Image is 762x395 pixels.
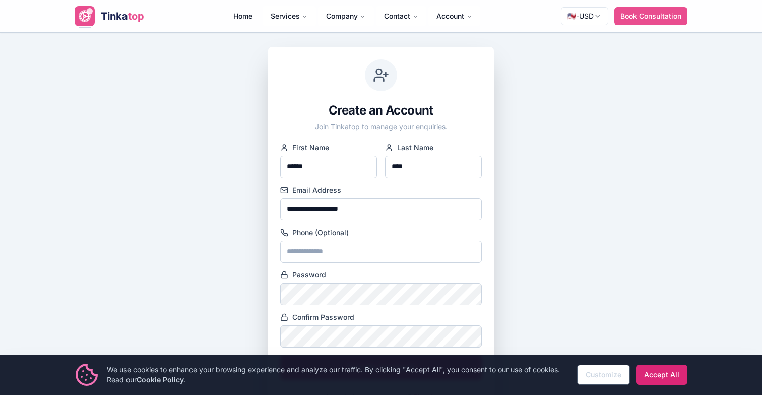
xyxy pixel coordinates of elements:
a: Home [225,6,261,26]
a: Cookie Policy [137,375,184,384]
p: We use cookies to enhance your browsing experience and analyze our traffic. By clicking "Accept A... [107,365,569,385]
button: Book Consultation [614,7,687,25]
div: Join Tinkatop to manage your enquiries. [280,122,482,132]
button: Services [263,6,316,26]
span: top [128,10,144,22]
label: Last Name [385,144,482,152]
button: Account [428,6,480,26]
div: Create an Account [280,102,482,119]
a: Home [225,11,261,21]
label: Email Address [280,186,482,194]
button: Accept All [636,365,687,385]
a: Tinkatop [75,6,144,26]
label: Confirm Password [280,313,482,321]
label: Phone (Optional) [280,229,482,237]
span: Tinka [101,10,128,22]
label: First Name [280,144,377,152]
a: Customize [577,365,630,385]
button: Company [318,6,374,26]
label: Password [280,271,482,279]
nav: Main [225,6,480,26]
button: Contact [376,6,426,26]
